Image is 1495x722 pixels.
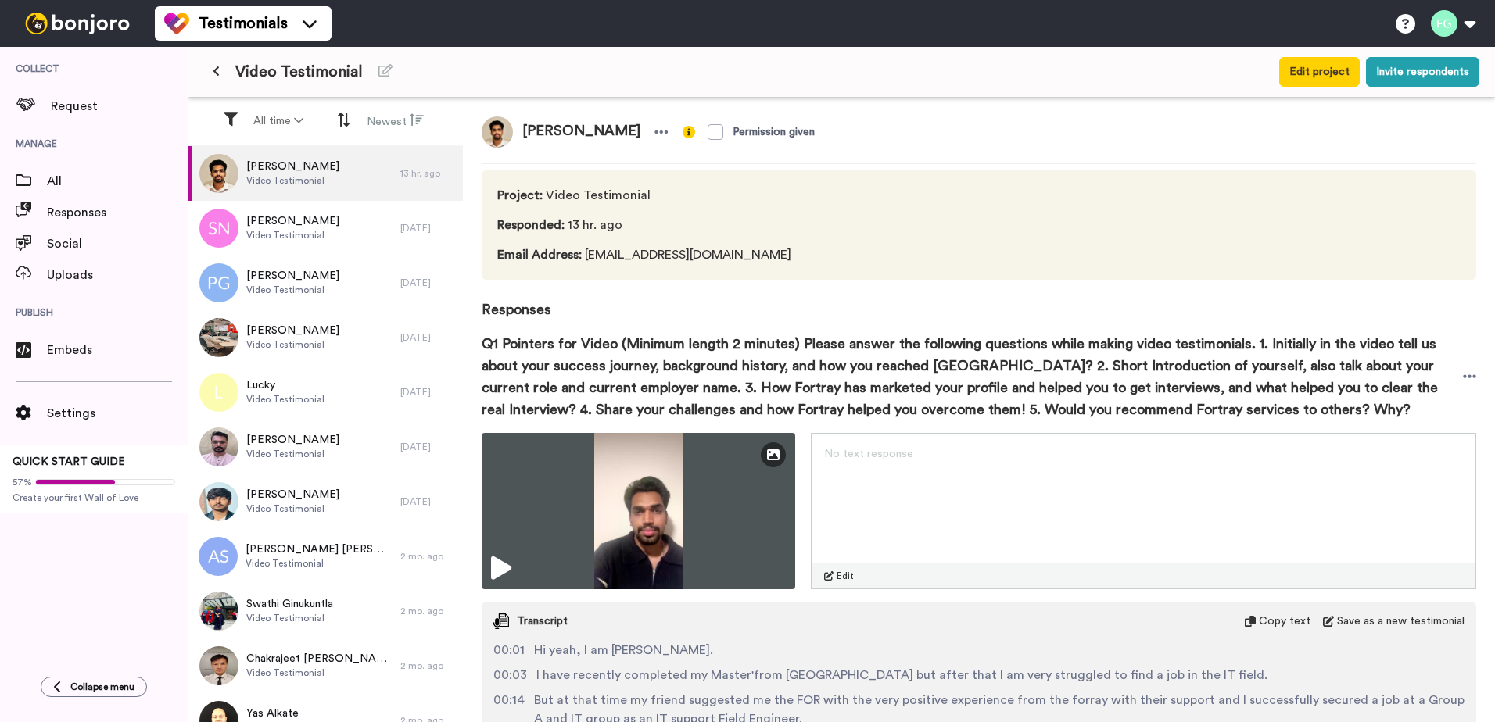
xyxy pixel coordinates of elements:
[199,13,288,34] span: Testimonials
[47,404,188,423] span: Settings
[199,646,238,685] img: 15ea4c10-4339-4368-9b12-67526d8723be.jpeg
[400,222,455,234] div: [DATE]
[1366,57,1479,87] button: Invite respondents
[400,167,455,180] div: 13 hr. ago
[246,213,339,229] span: [PERSON_NAME]
[188,310,463,365] a: [PERSON_NAME]Video Testimonial[DATE]
[482,333,1463,420] span: Q1 Pointers for Video (Minimum length 2 minutes) Please answer the following questions while maki...
[246,174,339,187] span: Video Testimonial
[824,449,913,459] span: No text response
[400,605,455,617] div: 2 mo. ago
[837,570,854,582] span: Edit
[47,172,188,191] span: All
[497,248,582,261] span: Email Address :
[400,495,455,508] div: [DATE]
[13,476,32,488] span: 57%
[244,107,313,135] button: All time
[357,106,433,136] button: Newest
[733,124,815,140] div: Permission given
[199,263,238,302] img: pg.png
[1279,57,1360,87] button: Edit project
[400,331,455,344] div: [DATE]
[400,659,455,672] div: 2 mo. ago
[246,596,333,612] span: Swathi Ginukuntla
[199,482,238,521] img: c368c2f5-cf2c-4bf7-a878-372cb992a6cc.jpeg
[497,186,796,205] span: Video Testimonial
[493,613,509,629] img: transcript.svg
[246,229,339,241] span: Video Testimonial
[51,97,188,116] span: Request
[246,448,339,460] span: Video Testimonial
[497,216,796,234] span: 13 hr. ago
[400,386,455,399] div: [DATE]
[246,541,393,557] span: [PERSON_NAME] [PERSON_NAME]
[246,393,324,406] span: Video Testimonial
[188,420,463,474] a: [PERSON_NAME]Video Testimonial[DATE]
[513,116,650,148] span: [PERSON_NAME]
[188,638,463,693] a: Chakrajeet [PERSON_NAME]Video Testimonial2 mo. ago
[246,338,339,351] span: Video Testimonial
[246,651,393,667] span: Chakrajeet [PERSON_NAME]
[47,266,188,284] span: Uploads
[246,159,339,174] span: [PERSON_NAME]
[70,681,134,693] span: Collapse menu
[1259,613,1310,629] span: Copy text
[246,612,333,624] span: Video Testimonial
[246,487,339,502] span: [PERSON_NAME]
[497,219,565,231] span: Responded :
[47,203,188,222] span: Responses
[13,456,125,467] span: QUICK START GUIDE
[199,373,238,412] img: l.png
[246,284,339,296] span: Video Testimonial
[41,677,147,697] button: Collapse menu
[199,427,238,466] img: dccc6b42-20e1-4f8c-be4d-49a4fa928a95.jpeg
[246,323,339,338] span: [PERSON_NAME]
[188,584,463,638] a: Swathi GinukuntlaVideo Testimonial2 mo. ago
[497,245,796,264] span: [EMAIL_ADDRESS][DOMAIN_NAME]
[400,441,455,453] div: [DATE]
[199,154,238,193] img: f3327d00-a4cc-4bd8-be9c-da483ae3eca6.jpeg
[188,529,463,584] a: [PERSON_NAME] [PERSON_NAME]Video Testimonial2 mo. ago
[164,11,189,36] img: tm-color.svg
[188,256,463,310] a: [PERSON_NAME]Video Testimonial[DATE]
[13,491,175,504] span: Create your first Wall of Love
[188,474,463,529] a: [PERSON_NAME]Video Testimonial[DATE]
[534,641,713,659] span: Hi yeah, I am [PERSON_NAME].
[497,189,543,202] span: Project :
[188,365,463,420] a: LuckyVideo Testimonial[DATE]
[188,146,463,201] a: [PERSON_NAME]Video Testimonial13 hr. ago
[246,557,393,570] span: Video Testimonial
[517,613,568,629] span: Transcript
[482,280,1476,320] span: Responses
[199,537,238,576] img: as.png
[482,433,795,589] img: cded6da2-527d-4a50-bacc-f12c15dc4578-thumbnail_full-1758218186.jpg
[400,550,455,563] div: 2 mo. ago
[536,666,1267,684] span: I have recently completed my Master'from [GEOGRAPHIC_DATA] but after that I am very struggled to ...
[47,234,188,253] span: Social
[1337,613,1465,629] span: Save as a new testimonial
[199,209,238,248] img: sn.png
[482,116,513,148] img: f3327d00-a4cc-4bd8-be9c-da483ae3eca6.jpeg
[199,592,238,631] img: 9f83acc0-37ca-4370-b596-699331a2004e.jpeg
[246,432,339,448] span: [PERSON_NAME]
[47,341,188,359] span: Embeds
[19,13,136,34] img: bj-logo-header-white.svg
[246,667,393,679] span: Video Testimonial
[235,61,363,83] span: Video Testimonial
[246,268,339,284] span: [PERSON_NAME]
[246,706,324,721] span: Yas Alkate
[493,641,525,659] span: 00:01
[400,277,455,289] div: [DATE]
[188,201,463,256] a: [PERSON_NAME]Video Testimonial[DATE]
[246,377,324,393] span: Lucky
[199,318,238,357] img: 7e58658b-e67b-4402-a543-a02ee46e31dc.jpeg
[683,126,695,138] img: info-yellow.svg
[246,502,339,515] span: Video Testimonial
[493,666,527,684] span: 00:03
